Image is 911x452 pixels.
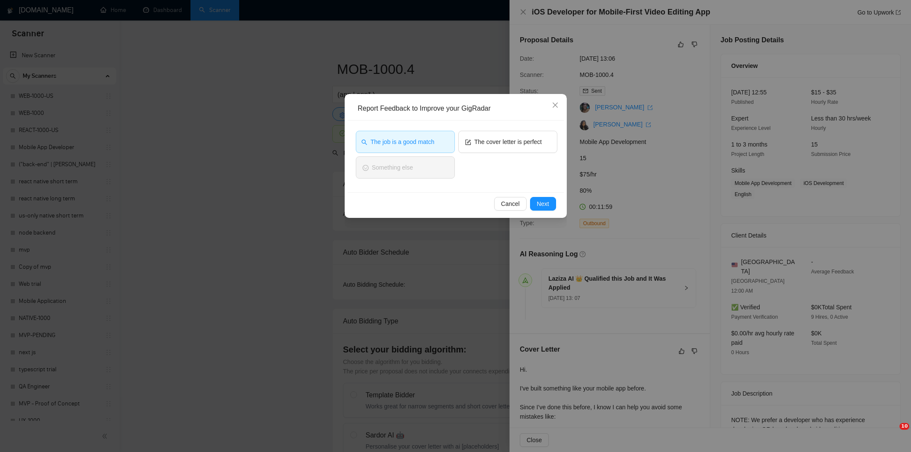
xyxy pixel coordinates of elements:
[356,156,455,179] button: smileSomething else
[530,197,556,211] button: Next
[537,199,549,208] span: Next
[501,199,520,208] span: Cancel
[361,138,367,145] span: search
[552,102,559,109] span: close
[371,137,434,147] span: The job is a good match
[494,197,527,211] button: Cancel
[358,104,559,113] div: Report Feedback to Improve your GigRadar
[475,137,542,147] span: The cover letter is perfect
[544,94,567,117] button: Close
[356,131,455,153] button: searchThe job is a good match
[465,138,471,145] span: form
[882,423,902,443] iframe: Intercom live chat
[899,423,909,430] span: 10
[458,131,557,153] button: formThe cover letter is perfect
